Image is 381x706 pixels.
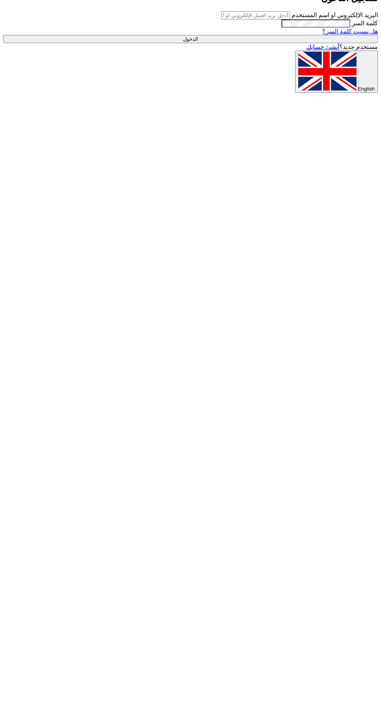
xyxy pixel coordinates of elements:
[358,86,375,92] span: English
[3,43,378,51] div: مستخدم جديد؟
[3,35,378,43] input: الدخول
[292,12,378,18] label: البريد الإلكتروني او اسم المستخدم
[295,51,378,93] button: English
[352,20,378,26] label: كلمة السر
[298,52,357,91] img: en-US.png
[221,11,290,19] input: أدخل بريد العمل الإلكتروني او اسم المستخدم الخاص بك ...
[322,28,378,35] a: هل نسيت كلمة السر؟
[306,44,339,50] a: أنشئ حسابك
